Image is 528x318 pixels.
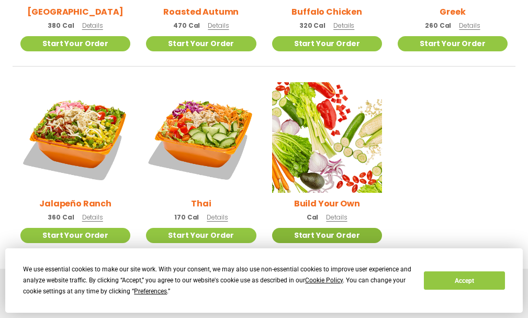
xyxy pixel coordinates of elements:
[333,21,354,30] span: Details
[163,5,239,18] h2: Roasted Autumn
[27,5,123,18] h2: [GEOGRAPHIC_DATA]
[48,21,74,30] span: 380 Cal
[20,228,130,243] a: Start Your Order
[425,21,451,30] span: 260 Cal
[291,5,362,18] h2: Buffalo Chicken
[23,264,411,297] div: We use essential cookies to make our site work. With your consent, we may also use non-essential ...
[459,21,480,30] span: Details
[20,36,130,51] a: Start Your Order
[20,82,130,192] img: Product photo for Jalapeño Ranch Salad
[299,21,325,30] span: 320 Cal
[146,228,256,243] a: Start Your Order
[39,197,111,210] h2: Jalapeño Ranch
[294,197,360,210] h2: Build Your Own
[191,197,211,210] h2: Thai
[272,36,382,51] a: Start Your Order
[146,36,256,51] a: Start Your Order
[207,213,228,222] span: Details
[305,277,343,284] span: Cookie Policy
[440,5,465,18] h2: Greek
[307,213,319,222] span: Cal
[134,288,167,295] span: Preferences
[173,21,200,30] span: 470 Cal
[398,36,508,51] a: Start Your Order
[167,302,255,315] a: Menu in English
[82,21,103,30] span: Details
[5,248,523,313] div: Cookie Consent Prompt
[82,213,103,222] span: Details
[424,271,504,290] button: Accept
[272,228,382,243] a: Start Your Order
[146,82,256,192] img: Product photo for Thai Salad
[174,213,199,222] span: 170 Cal
[272,82,382,192] img: Product photo for Build Your Own
[208,21,229,30] span: Details
[48,213,74,222] span: 360 Cal
[326,213,347,222] span: Details
[266,302,360,315] a: Menú en español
